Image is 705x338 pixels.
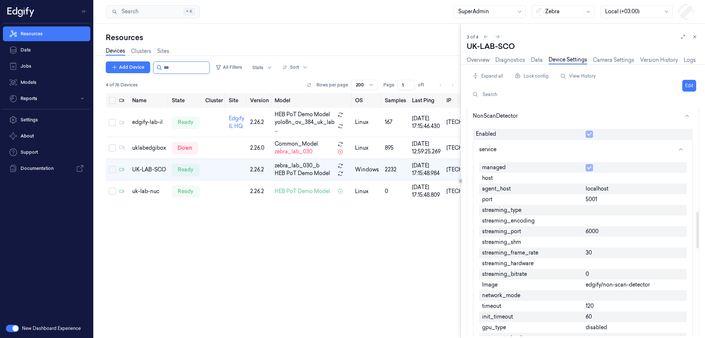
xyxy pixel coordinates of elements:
[157,47,169,55] a: Sites
[250,188,269,195] div: 2.26.2
[250,118,269,126] div: 2.26.2
[412,184,441,199] div: [DATE] 17:15:48.809
[640,56,678,64] a: Version History
[3,161,90,176] a: Documentation
[586,270,589,278] span: 0
[479,146,496,153] div: service
[482,185,511,193] span: agent_host
[470,70,506,82] button: Expand all
[109,97,116,104] button: Select all
[482,260,534,267] span: streaming_hardware
[385,144,406,152] div: 895
[467,41,699,51] div: UK-LAB-SCO
[3,113,90,127] a: Settings
[435,80,458,90] nav: pagination
[512,70,552,82] button: Lock config
[446,166,489,174] div: [TECHNICAL_ID]
[172,164,199,175] div: ready
[226,93,247,108] th: Site
[275,111,330,118] span: HEB PoT Demo Model
[106,61,150,73] button: Add Device
[172,185,199,197] div: ready
[3,145,90,160] a: Support
[586,196,597,203] span: 5001
[482,217,535,225] span: streaming_encoding
[202,93,226,108] th: Cluster
[482,270,527,278] span: streaming_bitrate
[586,281,650,289] span: edgify/non-scan-detector
[482,249,538,257] span: streaming_frame_rate
[586,313,592,321] span: 60
[482,206,521,214] span: streaming_type
[3,59,90,74] a: Jobs
[131,47,151,55] a: Clusters
[317,82,348,88] p: Rows per page
[275,162,319,170] span: zebra_lab_030_b
[132,118,166,126] div: edgify-lab-il
[482,281,498,289] span: Image
[213,61,245,73] button: All Filters
[444,93,492,108] th: IP
[586,249,592,257] span: 30
[549,56,587,64] a: Device Settings
[229,115,244,129] a: Edgify IL HQ
[482,324,506,331] span: gpu_type
[275,140,318,148] span: Common_Model
[476,130,496,138] span: Enabled
[109,166,116,173] button: Select row
[106,47,125,56] a: Devices
[482,302,501,310] span: timeout
[482,196,492,203] span: port
[169,93,202,108] th: State
[119,8,138,15] span: Search
[495,56,525,64] a: Diagnostics
[385,188,406,195] div: 0
[355,118,379,126] p: linux
[172,117,199,128] div: ready
[409,93,444,108] th: Last Ping
[482,228,521,235] span: streaming_port
[3,129,90,143] button: About
[446,144,489,152] div: [TECHNICAL_ID]
[109,144,116,152] button: Select row
[109,119,116,126] button: Select row
[3,43,90,57] a: Data
[355,144,379,152] p: linux
[473,140,693,159] button: service
[684,56,696,64] a: Logs
[586,302,594,310] span: 120
[355,166,379,174] p: windows
[682,80,696,92] button: Edit
[385,166,406,174] div: 2232
[106,5,200,18] button: Search⌘K
[129,93,169,108] th: Name
[132,188,166,195] div: uk-lab-nuc
[586,324,607,331] span: disabled
[275,118,335,134] span: yolo8n_ov_384_uk_lab ...
[482,174,493,182] span: host
[3,91,90,106] button: Reports
[473,112,518,120] div: NonScanDetector
[172,142,198,154] div: down
[275,170,330,177] span: HEB PoT Demo Model
[109,188,116,195] button: Select row
[531,56,543,64] a: Data
[412,140,441,156] div: [DATE] 12:59:25.269
[3,26,90,41] a: Resources
[106,82,138,88] span: 4 of 76 Devices
[467,56,489,64] a: Overview
[467,106,699,126] button: NonScanDetector
[586,228,599,235] span: 6000
[412,162,441,177] div: [DATE] 17:15:48.984
[79,6,90,17] button: Toggle Navigation
[275,188,330,195] span: HEB PoT Demo Model
[482,164,506,171] span: managed
[106,32,460,43] div: Resources
[132,166,166,174] div: UK-LAB-SCO
[250,144,269,152] div: 2.26.0
[512,69,552,83] div: Lock config
[482,292,520,299] span: network_mode
[482,313,513,321] span: init_timeout
[247,93,272,108] th: Version
[586,185,608,193] span: localhost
